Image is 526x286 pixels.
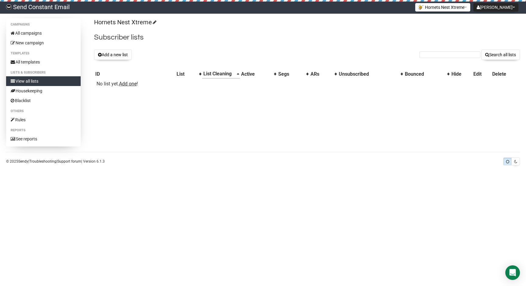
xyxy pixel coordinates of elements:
[450,70,472,78] th: Hide: No sort applied, sorting is disabled
[309,70,338,78] th: ARs: No sort applied, activate to apply an ascending sort
[419,5,423,9] img: favicons
[202,70,240,78] th: List Cleaning: Ascending sort applied, activate to apply a descending sort
[405,71,444,77] div: Bounced
[94,32,520,43] h2: Subscriber lists
[94,50,132,60] button: Add a new list
[57,159,81,164] a: Support forum
[491,70,520,78] th: Delete: No sort applied, sorting is disabled
[203,71,234,77] div: List Cleaning
[472,70,491,78] th: Edit: No sort applied, sorting is disabled
[18,159,28,164] a: Sendy
[241,71,271,77] div: Active
[339,71,398,77] div: Unsubscribed
[177,71,196,77] div: List
[451,71,471,77] div: Hide
[505,265,520,280] div: Open Intercom Messenger
[6,69,81,76] li: Lists & subscribers
[6,28,81,38] a: All campaigns
[415,3,470,12] button: Hornets Nest Xtreme
[6,57,81,67] a: All templates
[95,71,174,77] div: ID
[6,21,81,28] li: Campaigns
[473,3,518,12] button: [PERSON_NAME]
[6,86,81,96] a: Housekeeping
[6,108,81,115] li: Others
[6,4,12,10] img: 5a92da3e977d5749e38a0ef9416a1eaa
[6,115,81,125] a: Rules
[6,76,81,86] a: View all lists
[6,96,81,105] a: Blacklist
[338,70,404,78] th: Unsubscribed: No sort applied, activate to apply an ascending sort
[481,50,520,60] button: Search all lists
[240,70,277,78] th: Active: No sort applied, activate to apply an ascending sort
[404,70,450,78] th: Bounced: No sort applied, activate to apply an ascending sort
[94,70,176,78] th: ID: No sort applied, sorting is disabled
[6,38,81,48] a: New campaign
[278,71,303,77] div: Segs
[473,71,490,77] div: Edit
[6,134,81,144] a: See reports
[277,70,309,78] th: Segs: No sort applied, activate to apply an ascending sort
[6,50,81,57] li: Templates
[6,158,105,165] p: © 2025 | | | Version 6.1.3
[6,127,81,134] li: Reports
[175,70,202,78] th: List: No sort applied, activate to apply an ascending sort
[492,71,519,77] div: Delete
[94,19,156,26] a: Hornets Nest Xtreme
[94,78,176,89] td: No list yet. !
[310,71,331,77] div: ARs
[29,159,56,164] a: Troubleshooting
[119,81,137,87] a: Add one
